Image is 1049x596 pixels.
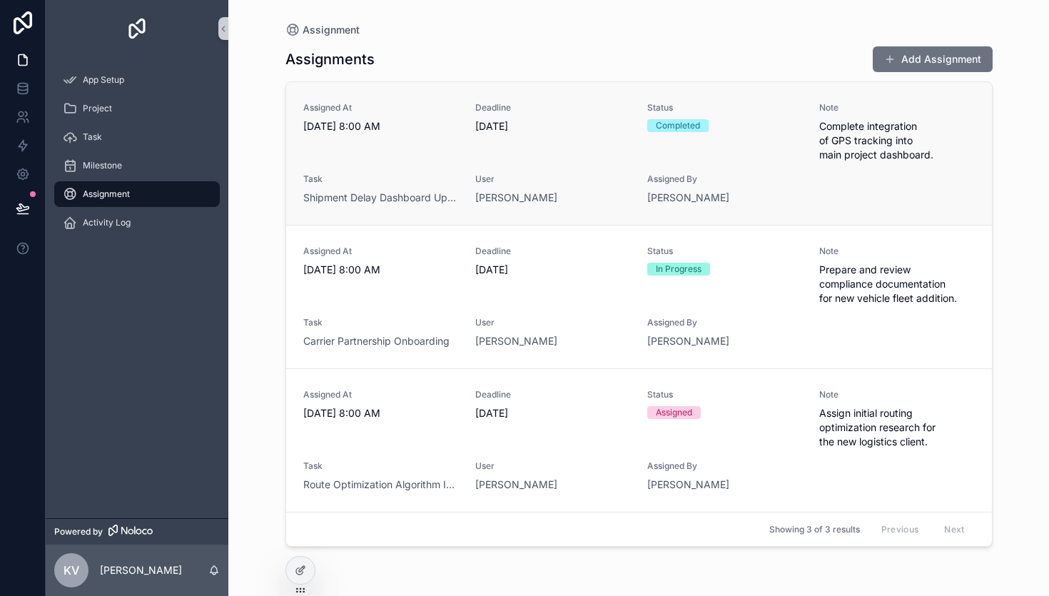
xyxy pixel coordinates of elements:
[100,563,182,577] p: [PERSON_NAME]
[126,17,148,40] img: App logo
[647,102,802,113] span: Status
[303,478,458,492] a: Route Optimization Algorithm Integration
[819,102,974,113] span: Note
[873,46,993,72] button: Add Assignment
[46,57,228,254] div: scrollable content
[647,246,802,257] span: Status
[647,191,729,205] a: [PERSON_NAME]
[303,191,458,205] a: Shipment Delay Dashboard Update
[819,246,974,257] span: Note
[656,119,700,132] div: Completed
[54,153,220,178] a: Milestone
[303,389,458,400] span: Assigned At
[54,124,220,150] a: Task
[83,160,122,171] span: Milestone
[475,389,630,400] span: Deadline
[54,181,220,207] a: Assignment
[475,263,630,277] span: [DATE]
[303,173,458,185] span: Task
[819,263,974,305] span: Prepare and review compliance documentation for new vehicle fleet addition.
[303,317,458,328] span: Task
[475,191,557,205] a: [PERSON_NAME]
[285,49,375,69] h1: Assignments
[303,102,458,113] span: Assigned At
[303,460,458,472] span: Task
[54,67,220,93] a: App Setup
[769,524,860,535] span: Showing 3 of 3 results
[286,225,992,368] a: Assigned At[DATE] 8:00 AMDeadline[DATE]StatusIn ProgressNotePrepare and review compliance documen...
[647,334,729,348] a: [PERSON_NAME]
[303,23,360,37] span: Assignment
[54,526,103,537] span: Powered by
[54,96,220,121] a: Project
[647,389,802,400] span: Status
[83,217,131,228] span: Activity Log
[475,246,630,257] span: Deadline
[83,74,124,86] span: App Setup
[475,334,557,348] a: [PERSON_NAME]
[303,406,458,420] span: [DATE] 8:00 AM
[475,102,630,113] span: Deadline
[647,478,729,492] a: [PERSON_NAME]
[286,82,992,225] a: Assigned At[DATE] 8:00 AMDeadline[DATE]StatusCompletedNoteComplete integration of GPS tracking in...
[285,23,360,37] a: Assignment
[475,406,630,420] span: [DATE]
[475,173,630,185] span: User
[819,119,974,162] span: Complete integration of GPS tracking into main project dashboard.
[54,210,220,236] a: Activity Log
[303,334,450,348] a: Carrier Partnership Onboarding
[819,389,974,400] span: Note
[303,119,458,133] span: [DATE] 8:00 AM
[647,317,802,328] span: Assigned By
[64,562,79,579] span: KV
[475,119,630,133] span: [DATE]
[46,518,228,545] a: Powered by
[475,478,557,492] a: [PERSON_NAME]
[83,131,102,143] span: Task
[475,460,630,472] span: User
[656,263,701,276] div: In Progress
[656,406,692,419] div: Assigned
[647,173,802,185] span: Assigned By
[83,188,130,200] span: Assignment
[647,460,802,472] span: Assigned By
[819,406,974,449] span: Assign initial routing optimization research for the new logistics client.
[83,103,112,114] span: Project
[475,317,630,328] span: User
[286,368,992,512] a: Assigned At[DATE] 8:00 AMDeadline[DATE]StatusAssignedNoteAssign initial routing optimization rese...
[303,263,458,277] span: [DATE] 8:00 AM
[303,246,458,257] span: Assigned At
